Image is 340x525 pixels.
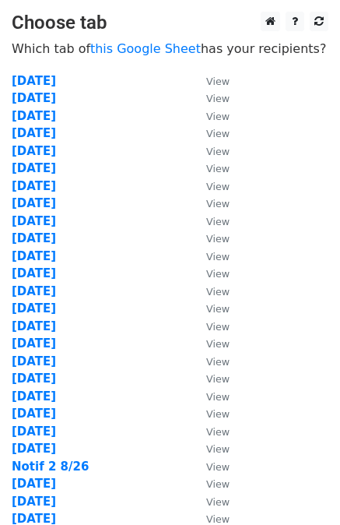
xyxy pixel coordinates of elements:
small: View [206,426,230,438]
small: View [206,198,230,210]
a: View [191,109,230,123]
a: View [191,179,230,193]
a: [DATE] [12,266,56,280]
small: View [206,268,230,280]
small: View [206,356,230,368]
a: View [191,91,230,105]
a: [DATE] [12,161,56,175]
a: this Google Sheet [90,41,201,56]
strong: [DATE] [12,319,56,333]
small: View [206,373,230,385]
a: [DATE] [12,284,56,298]
a: [DATE] [12,249,56,263]
a: View [191,161,230,175]
a: View [191,249,230,263]
a: [DATE] [12,179,56,193]
a: Notif 2 8/26 [12,460,89,474]
a: [DATE] [12,214,56,228]
a: [DATE] [12,336,56,351]
a: [DATE] [12,477,56,491]
a: [DATE] [12,231,56,245]
a: [DATE] [12,389,56,403]
small: View [206,443,230,455]
small: View [206,76,230,87]
a: [DATE] [12,109,56,123]
small: View [206,338,230,350]
a: [DATE] [12,407,56,421]
a: View [191,495,230,509]
small: View [206,111,230,122]
a: View [191,460,230,474]
a: [DATE] [12,74,56,88]
small: View [206,93,230,104]
a: [DATE] [12,91,56,105]
small: View [206,216,230,227]
a: View [191,336,230,351]
a: View [191,354,230,368]
small: View [206,303,230,315]
small: View [206,513,230,525]
small: View [206,461,230,473]
a: [DATE] [12,442,56,456]
small: View [206,181,230,192]
small: View [206,321,230,333]
a: [DATE] [12,144,56,158]
small: View [206,408,230,420]
a: View [191,407,230,421]
a: View [191,74,230,88]
a: View [191,231,230,245]
a: [DATE] [12,425,56,439]
a: [DATE] [12,196,56,210]
small: View [206,286,230,298]
small: View [206,163,230,174]
a: View [191,389,230,403]
a: View [191,319,230,333]
a: View [191,477,230,491]
small: View [206,233,230,245]
a: [DATE] [12,495,56,509]
a: View [191,372,230,386]
small: View [206,478,230,490]
small: View [206,128,230,139]
a: [DATE] [12,372,56,386]
a: [DATE] [12,301,56,315]
small: View [206,391,230,403]
a: View [191,442,230,456]
a: [DATE] [12,126,56,140]
small: View [206,251,230,262]
a: View [191,425,230,439]
small: View [206,496,230,508]
a: View [191,301,230,315]
a: View [191,284,230,298]
a: View [191,196,230,210]
a: View [191,144,230,158]
a: View [191,266,230,280]
a: View [191,126,230,140]
a: [DATE] [12,354,56,368]
a: View [191,214,230,228]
